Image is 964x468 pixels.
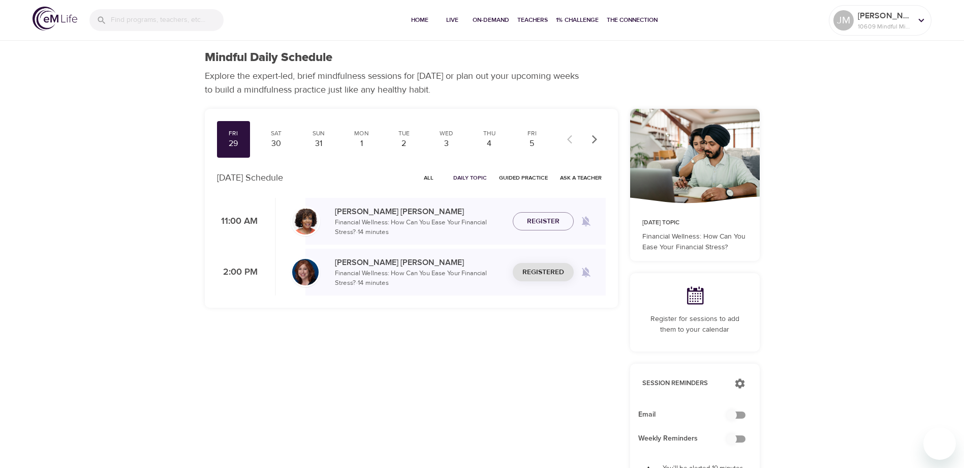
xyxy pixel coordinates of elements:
div: Wed [434,129,459,138]
span: Teachers [517,15,548,25]
span: Remind me when a class goes live every Friday at 11:00 AM [574,209,598,233]
p: 10609 Mindful Minutes [858,22,912,31]
div: 1 [349,138,374,150]
div: Fri [519,129,545,138]
button: Guided Practice [495,170,552,186]
p: [PERSON_NAME] [PERSON_NAME] [335,206,505,218]
div: 29 [221,138,246,150]
p: 11:00 AM [217,215,258,228]
div: JM [833,10,854,31]
div: 3 [434,138,459,150]
p: [PERSON_NAME] [858,10,912,22]
span: Weekly Reminders [638,433,735,444]
span: Registered [522,266,564,279]
h1: Mindful Daily Schedule [205,50,332,65]
span: Email [638,409,735,420]
p: Explore the expert-led, brief mindfulness sessions for [DATE] or plan out your upcoming weeks to ... [205,69,586,97]
div: Thu [477,129,502,138]
p: Session Reminders [642,378,724,389]
span: Remind me when a class goes live every Friday at 2:00 PM [574,260,598,284]
img: Janet_Jackson-min.jpg [292,208,319,235]
div: 2 [391,138,417,150]
button: Ask a Teacher [556,170,606,186]
button: Register [513,212,574,231]
button: All [413,170,445,186]
div: 4 [477,138,502,150]
span: Ask a Teacher [560,173,602,183]
div: 30 [263,138,289,150]
span: Register [527,215,559,228]
span: Live [440,15,464,25]
span: On-Demand [473,15,509,25]
span: 1% Challenge [556,15,599,25]
p: Financial Wellness: How Can You Ease Your Financial Stress? · 14 minutes [335,269,505,288]
p: [DATE] Topic [642,218,748,227]
input: Find programs, teachers, etc... [111,9,224,31]
div: Sun [306,129,331,138]
div: 31 [306,138,331,150]
div: Sat [263,129,289,138]
span: All [417,173,441,183]
div: Fri [221,129,246,138]
span: Daily Topic [453,173,487,183]
img: logo [33,7,77,31]
div: Tue [391,129,417,138]
div: Mon [349,129,374,138]
span: Guided Practice [499,173,548,183]
button: Daily Topic [449,170,491,186]
p: [PERSON_NAME] [PERSON_NAME] [335,256,505,269]
div: 5 [519,138,545,150]
button: Registered [513,263,574,282]
p: [DATE] Schedule [217,171,283,185]
p: Register for sessions to add them to your calendar [642,314,748,335]
span: The Connection [607,15,658,25]
p: 2:00 PM [217,266,258,279]
span: Home [408,15,432,25]
iframe: Button to launch messaging window [923,427,956,460]
img: Elaine_Smookler-min.jpg [292,259,319,285]
p: Financial Wellness: How Can You Ease Your Financial Stress? · 14 minutes [335,218,505,238]
p: Financial Wellness: How Can You Ease Your Financial Stress? [642,231,748,253]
